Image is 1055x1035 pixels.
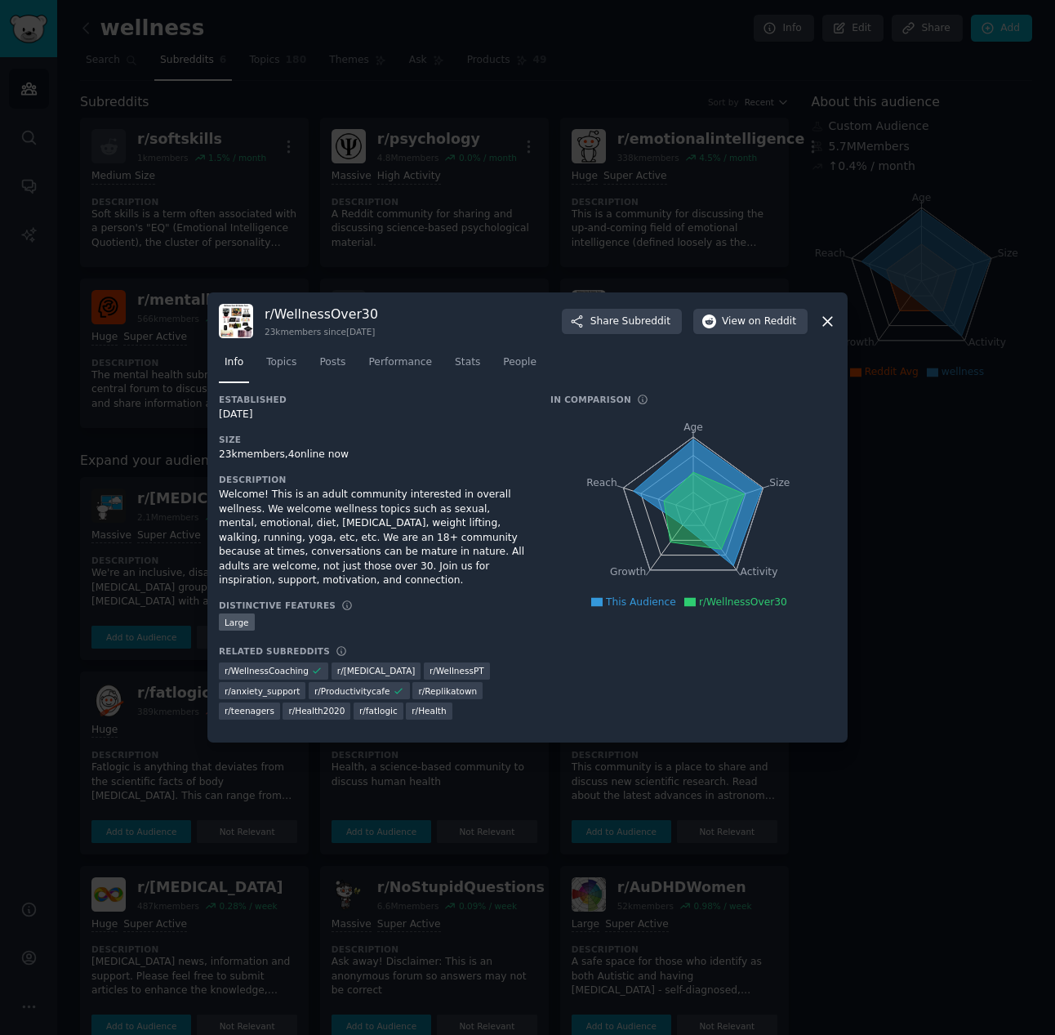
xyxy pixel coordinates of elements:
[219,488,527,588] div: Welcome! This is an adult community interested in overall wellness. We welcome wellness topics su...
[225,685,300,697] span: r/ anxiety_support
[430,665,484,676] span: r/ WellnessPT
[368,355,432,370] span: Performance
[219,645,330,657] h3: Related Subreddits
[359,705,398,716] span: r/ fatlogic
[741,567,778,578] tspan: Activity
[503,355,536,370] span: People
[314,685,390,697] span: r/ Productivitycafe
[219,434,527,445] h3: Size
[693,309,808,335] button: Viewon Reddit
[265,306,378,323] h3: r/ WellnessOver30
[288,705,345,716] span: r/ Health2020
[497,350,542,383] a: People
[622,315,670,329] span: Subreddit
[219,474,527,485] h3: Description
[225,705,274,716] span: r/ teenagers
[749,315,796,329] span: on Reddit
[769,477,790,489] tspan: Size
[225,355,243,370] span: Info
[418,685,477,697] span: r/ Replikatown
[314,350,351,383] a: Posts
[266,355,296,370] span: Topics
[412,705,446,716] span: r/ Health
[260,350,302,383] a: Topics
[319,355,345,370] span: Posts
[699,596,787,608] span: r/WellnessOver30
[550,394,631,405] h3: In Comparison
[219,600,336,611] h3: Distinctive Features
[219,613,255,631] div: Large
[586,477,617,489] tspan: Reach
[265,326,378,337] div: 23k members since [DATE]
[337,665,416,676] span: r/ [MEDICAL_DATA]
[610,567,646,578] tspan: Growth
[722,315,796,329] span: View
[590,315,670,329] span: Share
[219,408,527,422] div: [DATE]
[219,448,527,462] div: 23k members, 4 online now
[683,422,703,433] tspan: Age
[219,394,527,405] h3: Established
[219,304,253,338] img: WellnessOver30
[363,350,438,383] a: Performance
[606,596,676,608] span: This Audience
[225,665,309,676] span: r/ WellnessCoaching
[219,350,249,383] a: Info
[449,350,486,383] a: Stats
[562,309,682,335] button: ShareSubreddit
[455,355,480,370] span: Stats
